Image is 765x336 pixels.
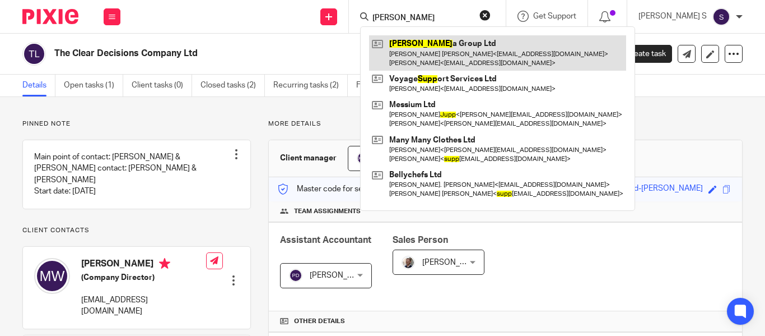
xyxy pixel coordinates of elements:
span: Assistant Accountant [280,236,371,245]
h5: (Company Director) [81,272,206,283]
a: Open tasks (1) [64,75,123,96]
span: Other details [294,317,345,326]
img: svg%3E [34,258,70,294]
span: [PERSON_NAME] [310,271,371,279]
p: [PERSON_NAME] S [638,11,707,22]
h3: Client manager [280,153,337,164]
a: Files [356,75,381,96]
p: Client contacts [22,226,251,235]
a: Client tasks (0) [132,75,192,96]
input: Search [371,13,472,24]
span: Get Support [533,12,576,20]
i: Primary [159,258,170,269]
img: svg%3E [22,42,46,66]
p: Master code for secure communications and files [277,183,470,195]
img: svg%3E [289,269,302,282]
a: Recurring tasks (2) [273,75,348,96]
h4: [PERSON_NAME] [81,258,206,272]
img: svg%3E [712,8,730,26]
span: Sales Person [393,236,448,245]
h2: The Clear Decisions Company Ltd [54,48,483,59]
p: [EMAIL_ADDRESS][DOMAIN_NAME] [81,294,206,317]
img: svg%3E [357,151,370,165]
span: Team assignments [294,207,361,216]
p: Pinned note [22,119,251,128]
span: [PERSON_NAME] [422,259,484,266]
button: Clear [479,10,491,21]
img: Matt%20Circle.png [402,256,415,269]
a: Details [22,75,55,96]
p: More details [268,119,743,128]
img: Pixie [22,9,78,24]
a: Closed tasks (2) [200,75,265,96]
a: Create task [607,45,672,63]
